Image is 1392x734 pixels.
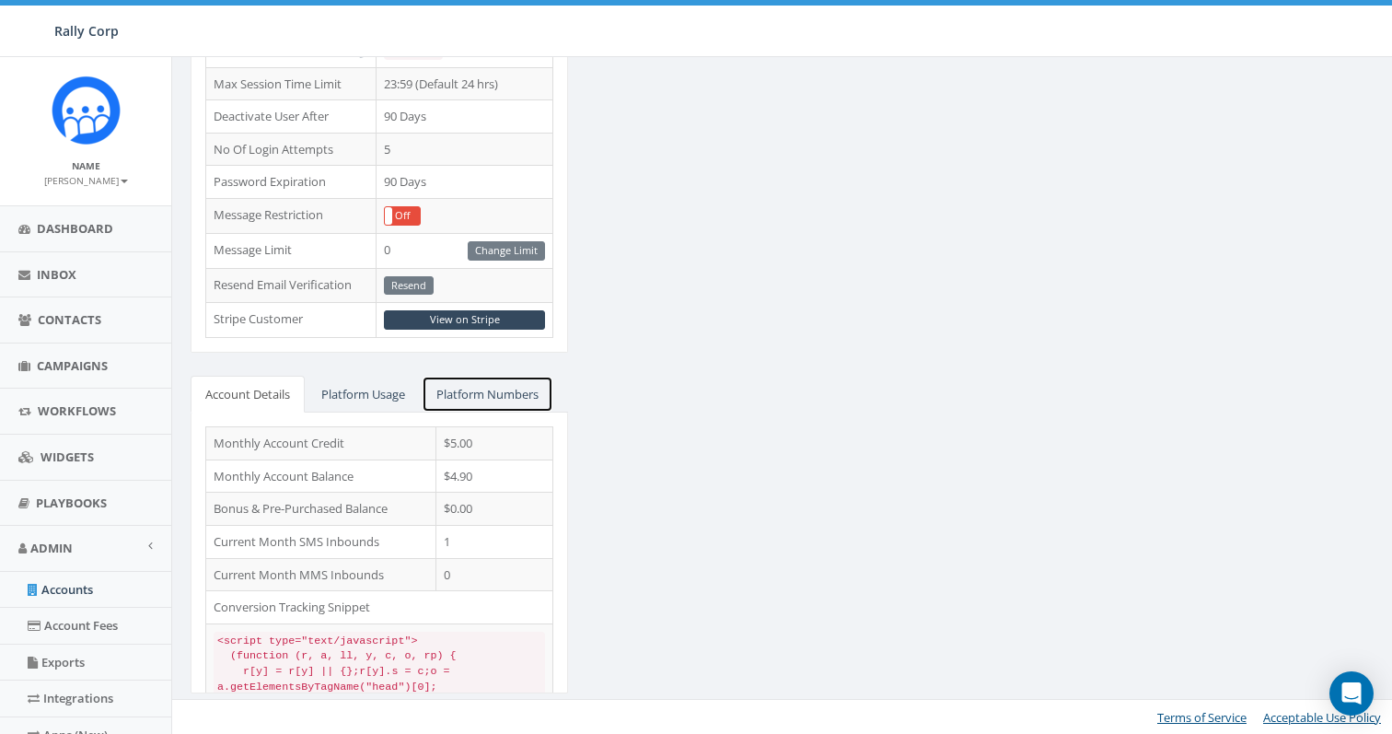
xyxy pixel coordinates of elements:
a: Terms of Service [1157,709,1247,726]
td: Monthly Account Credit [206,427,436,460]
span: Widgets [41,449,94,465]
a: [PERSON_NAME] [44,171,128,188]
a: Platform Numbers [422,376,553,414]
a: Platform Usage [307,376,420,414]
span: Admin [30,540,73,556]
td: $5.00 [436,427,553,460]
span: Playbooks [36,495,107,511]
td: Stripe Customer [206,303,377,338]
span: Rally Corp [54,22,119,40]
td: Password Expiration [206,166,377,199]
td: Current Month SMS Inbounds [206,526,436,559]
a: View on Stripe [384,310,546,330]
td: Message Restriction [206,198,377,233]
td: Bonus & Pre-Purchased Balance [206,493,436,526]
img: Icon_1.png [52,76,121,145]
span: Campaigns [37,357,108,374]
td: Deactivate User After [206,100,377,134]
span: Inbox [37,266,76,283]
td: No Of Login Attempts [206,133,377,166]
td: 90 Days [376,166,553,199]
small: Name [72,159,100,172]
small: [PERSON_NAME] [44,174,128,187]
td: Monthly Account Balance [206,460,436,493]
div: Open Intercom Messenger [1329,671,1374,716]
td: 0 [376,233,553,268]
td: 23:59 (Default 24 hrs) [376,67,553,100]
td: Message Limit [206,233,377,268]
td: Max Session Time Limit [206,67,377,100]
span: Contacts [38,311,101,328]
span: Dashboard [37,220,113,237]
td: $4.90 [436,460,553,493]
a: Account Details [191,376,305,414]
div: OnOff [384,206,421,226]
td: 90 Days [376,100,553,134]
td: 0 [436,558,553,591]
span: Workflows [38,402,116,419]
td: $0.00 [436,493,553,526]
a: Acceptable Use Policy [1263,709,1381,726]
td: Conversion Tracking Snippet [206,591,553,624]
td: Current Month MMS Inbounds [206,558,436,591]
td: 1 [436,526,553,559]
td: 5 [376,133,553,166]
td: Resend Email Verification [206,268,377,303]
label: Off [385,207,420,225]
